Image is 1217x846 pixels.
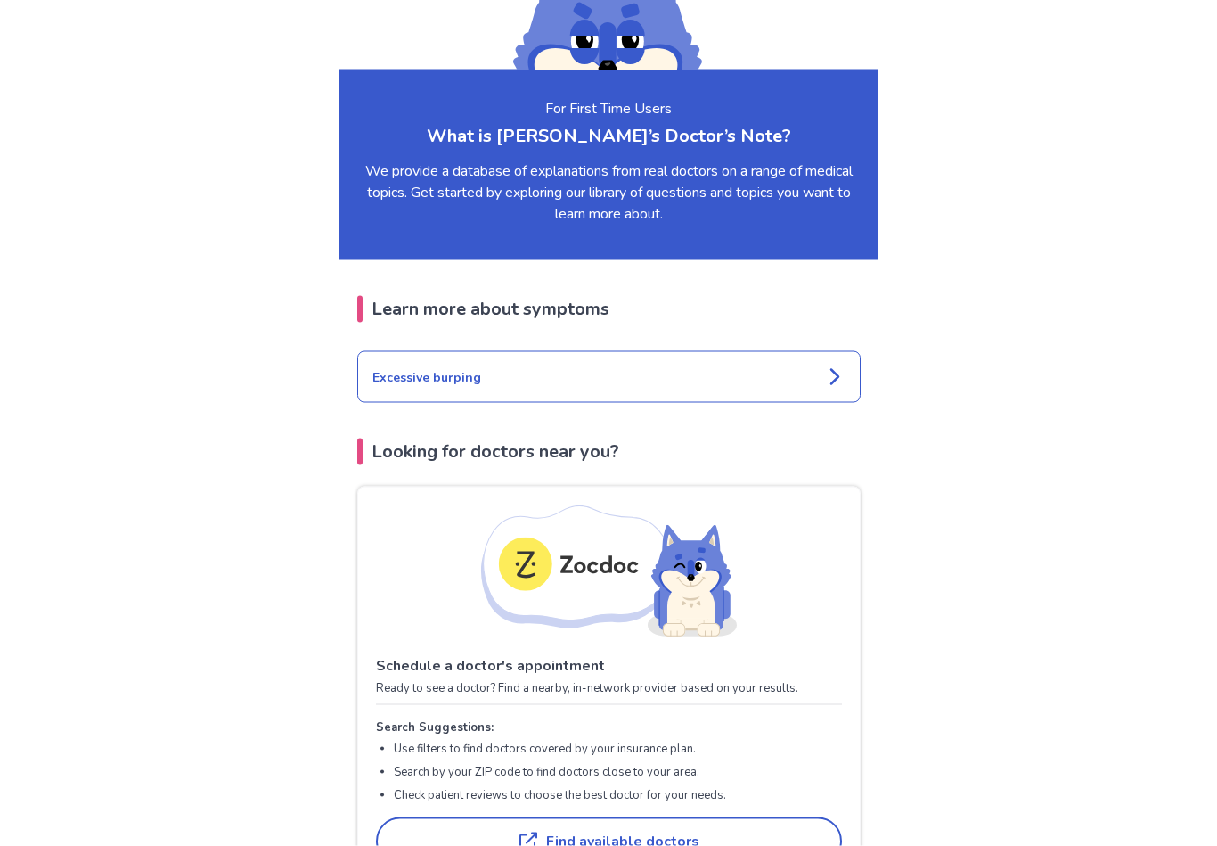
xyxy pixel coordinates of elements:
[376,719,842,737] p: Search Suggestions:
[394,764,842,780] li: Search by your ZIP code to find doctors close to your area.
[357,439,861,465] h2: Looking for doctors near you?
[376,680,842,698] p: Ready to see a doctor? Find a nearby, in-network provider based on your results.
[357,296,861,323] h2: Learn more about symptoms
[394,741,842,757] li: Use filters to find doctors covered by your insurance plan.
[357,98,861,119] p: For First Time Users
[376,655,842,677] p: Schedule a doctor's appointment
[357,351,861,403] a: Excessive burping
[480,505,737,641] img: zocdoc
[357,123,861,150] h2: What is [PERSON_NAME]’s Doctor’s Note?
[394,787,842,803] li: Check patient reviews to choose the best doctor for your needs.
[357,160,861,225] p: We provide a database of explanations from real doctors on a range of medical topics. Get started...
